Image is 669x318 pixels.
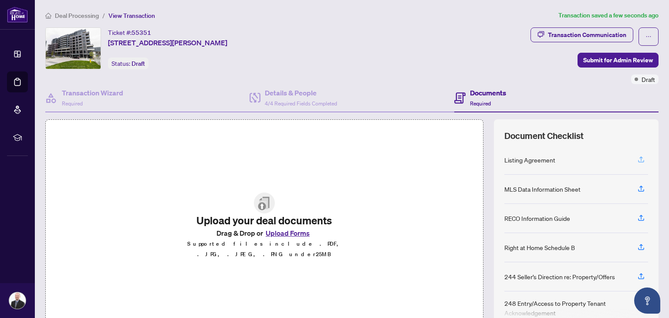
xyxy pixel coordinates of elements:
span: Drag & Drop or [216,227,312,239]
div: Ticket #: [108,27,151,37]
span: 55351 [132,29,151,37]
button: Upload Forms [263,227,312,239]
img: logo [7,7,28,23]
div: 244 Seller’s Direction re: Property/Offers [504,272,615,281]
button: Transaction Communication [530,27,633,42]
button: Open asap [634,288,660,314]
img: File Upload [254,193,275,213]
div: RECO Information Guide [504,213,570,223]
li: / [102,10,105,20]
span: Required [470,100,491,107]
span: Draft [642,74,655,84]
span: File UploadUpload your deal documentsDrag & Drop orUpload FormsSupported files include .PDF, .JPG... [166,186,363,267]
div: Right at Home Schedule B [504,243,575,252]
div: 248 Entry/Access to Property Tenant Acknowledgement [504,298,627,318]
h2: Upload your deal documents [172,213,356,227]
span: Submit for Admin Review [583,53,653,67]
img: Profile Icon [9,292,26,309]
div: Transaction Communication [548,28,626,42]
span: Required [62,100,83,107]
span: Draft [132,60,145,68]
button: Submit for Admin Review [578,53,659,68]
p: Supported files include .PDF, .JPG, .JPEG, .PNG under 25 MB [172,239,356,260]
span: Document Checklist [504,130,584,142]
div: MLS Data Information Sheet [504,184,581,194]
span: [STREET_ADDRESS][PERSON_NAME] [108,37,227,48]
div: Listing Agreement [504,155,555,165]
span: home [45,13,51,19]
span: Deal Processing [55,12,99,20]
h4: Documents [470,88,506,98]
article: Transaction saved a few seconds ago [558,10,659,20]
span: ellipsis [645,34,652,40]
img: IMG-W12432783_1.jpg [46,28,101,69]
h4: Transaction Wizard [62,88,123,98]
h4: Details & People [265,88,337,98]
div: Status: [108,58,149,69]
span: 4/4 Required Fields Completed [265,100,337,107]
span: View Transaction [108,12,155,20]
